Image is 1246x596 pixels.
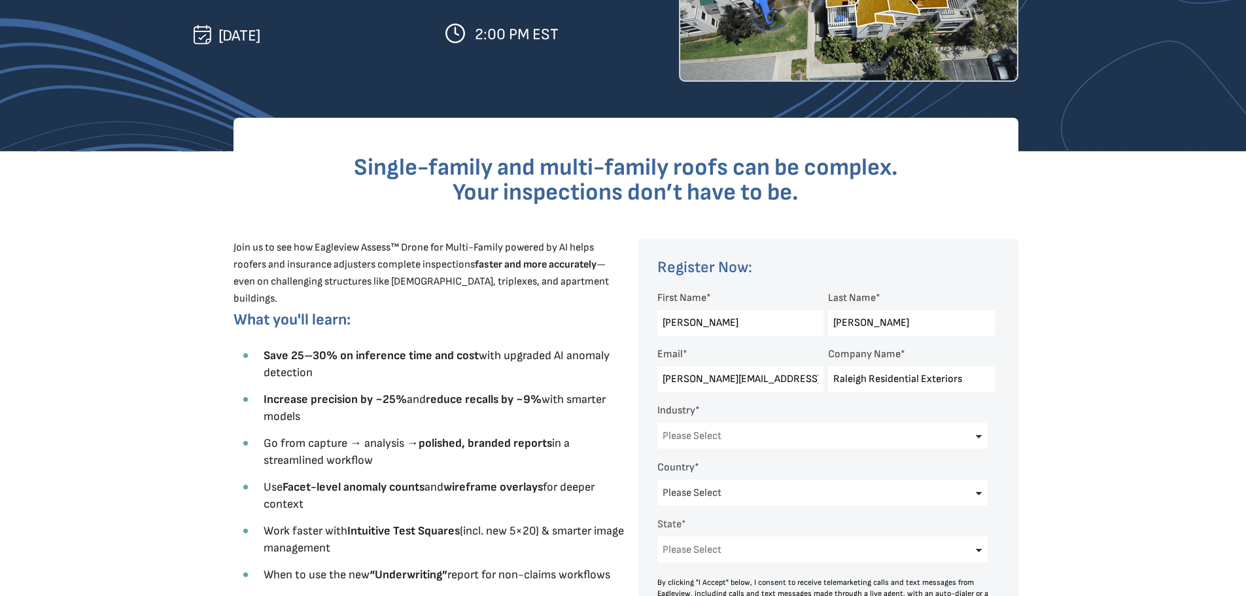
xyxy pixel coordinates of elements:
strong: Increase precision by ~25% [264,393,407,406]
span: Single-family and multi-family roofs can be complex. [354,154,898,182]
span: Use and for deeper context [264,480,595,511]
span: Your inspections don’t have to be. [453,179,799,207]
span: Register Now: [657,258,752,277]
span: Work faster with (incl. new 5×20) & smarter image management [264,524,624,555]
strong: Facet-level anomaly counts [283,480,424,494]
span: [DATE] [218,26,260,45]
strong: Intuitive Test Squares [347,524,460,538]
span: Industry [657,404,695,417]
strong: reduce recalls by ~9% [426,393,542,406]
span: Join us to see how Eagleview Assess™ Drone for Multi-Family powered by AI helps roofers and insur... [234,241,609,305]
span: First Name [657,292,706,304]
span: Last Name [828,292,876,304]
strong: “Underwriting” [370,568,447,582]
strong: faster and more accurately [475,258,597,271]
strong: Save 25–30% on inference time and cost [264,349,479,362]
span: Go from capture → analysis → in a streamlined workflow [264,436,570,467]
span: Country [657,461,695,474]
span: 2:00 PM EST [475,25,559,44]
span: What you'll learn: [234,310,351,329]
span: and with smarter models [264,393,606,423]
span: When to use the new report for non-claims workflows [264,568,610,582]
strong: wireframe overlays [443,480,543,494]
span: Email [657,348,683,360]
span: State [657,518,682,531]
strong: polished, branded reports [419,436,552,450]
span: with upgraded AI anomaly detection [264,349,610,379]
span: Company Name [828,348,901,360]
